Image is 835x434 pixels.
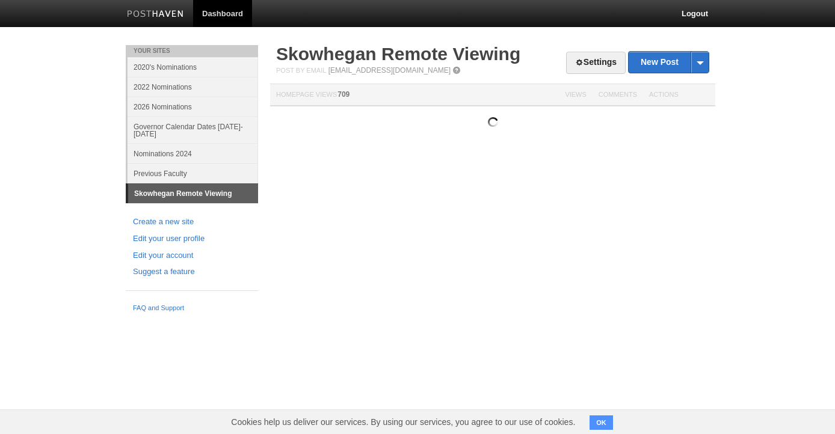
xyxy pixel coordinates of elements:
a: Governor Calendar Dates [DATE]-[DATE] [128,117,258,144]
a: Settings [566,52,626,74]
a: Edit your user profile [133,233,251,245]
span: Post by Email [276,67,326,74]
a: 2022 Nominations [128,77,258,97]
span: Cookies help us deliver our services. By using our services, you agree to our use of cookies. [219,410,587,434]
a: [EMAIL_ADDRESS][DOMAIN_NAME] [328,66,451,75]
li: Your Sites [126,45,258,57]
a: 2026 Nominations [128,97,258,117]
th: Comments [593,84,643,106]
a: Suggest a feature [133,266,251,278]
a: New Post [629,52,709,73]
a: FAQ and Support [133,303,251,314]
th: Views [559,84,592,106]
img: Posthaven-bar [127,10,184,19]
img: loading.gif [488,117,498,127]
a: Create a new site [133,216,251,228]
a: Edit your account [133,249,251,262]
a: 2020's Nominations [128,57,258,77]
a: Skowhegan Remote Viewing [128,184,258,203]
a: Skowhegan Remote Viewing [276,44,520,64]
a: Previous Faculty [128,164,258,183]
button: OK [590,415,613,430]
a: Nominations 2024 [128,144,258,164]
th: Actions [643,84,715,106]
span: 709 [337,90,350,99]
th: Homepage Views [270,84,559,106]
